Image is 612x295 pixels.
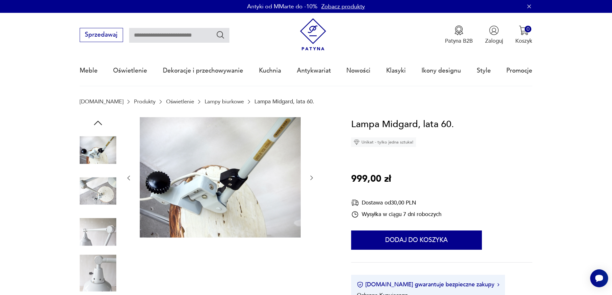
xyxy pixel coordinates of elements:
[166,99,194,105] a: Oświetlenie
[80,33,123,38] a: Sprzedawaj
[297,56,331,85] a: Antykwariat
[590,269,608,287] iframe: Smartsupp widget button
[205,99,244,105] a: Lampy biurkowe
[351,117,454,132] h1: Lampa Midgard, lata 60.
[489,25,499,35] img: Ikonka użytkownika
[351,211,441,218] div: Wysyłka w ciągu 7 dni roboczych
[351,199,359,207] img: Ikona dostawy
[80,255,116,291] img: Zdjęcie produktu Lampa Midgard, lata 60.
[346,56,370,85] a: Nowości
[140,117,301,238] img: Zdjęcie produktu Lampa Midgard, lata 60.
[254,99,314,105] p: Lampa Midgard, lata 60.
[515,37,532,45] p: Koszyk
[80,173,116,209] img: Zdjęcie produktu Lampa Midgard, lata 60.
[477,56,491,85] a: Style
[321,3,365,11] a: Zobacz produkty
[421,56,461,85] a: Ikony designu
[497,283,499,286] img: Ikona strzałki w prawo
[485,37,503,45] p: Zaloguj
[80,99,123,105] a: [DOMAIN_NAME]
[297,18,329,51] img: Patyna - sklep z meblami i dekoracjami vintage
[351,137,416,147] div: Unikat - tylko jedna sztuka!
[216,30,225,39] button: Szukaj
[80,214,116,250] img: Zdjęcie produktu Lampa Midgard, lata 60.
[351,230,482,250] button: Dodaj do koszyka
[454,25,464,35] img: Ikona medalu
[525,26,531,32] div: 0
[485,25,503,45] button: Zaloguj
[357,281,499,289] button: [DOMAIN_NAME] gwarantuje bezpieczne zakupy
[259,56,281,85] a: Kuchnia
[80,56,98,85] a: Meble
[351,172,391,187] p: 999,00 zł
[519,25,529,35] img: Ikona koszyka
[247,3,317,11] p: Antyki od MMarte do -10%
[445,25,473,45] button: Patyna B2B
[515,25,532,45] button: 0Koszyk
[386,56,406,85] a: Klasyki
[445,37,473,45] p: Patyna B2B
[357,282,363,288] img: Ikona certyfikatu
[351,199,441,207] div: Dostawa od 30,00 PLN
[506,56,532,85] a: Promocje
[80,132,116,169] img: Zdjęcie produktu Lampa Midgard, lata 60.
[113,56,147,85] a: Oświetlenie
[354,139,359,145] img: Ikona diamentu
[134,99,155,105] a: Produkty
[163,56,243,85] a: Dekoracje i przechowywanie
[80,28,123,42] button: Sprzedawaj
[445,25,473,45] a: Ikona medaluPatyna B2B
